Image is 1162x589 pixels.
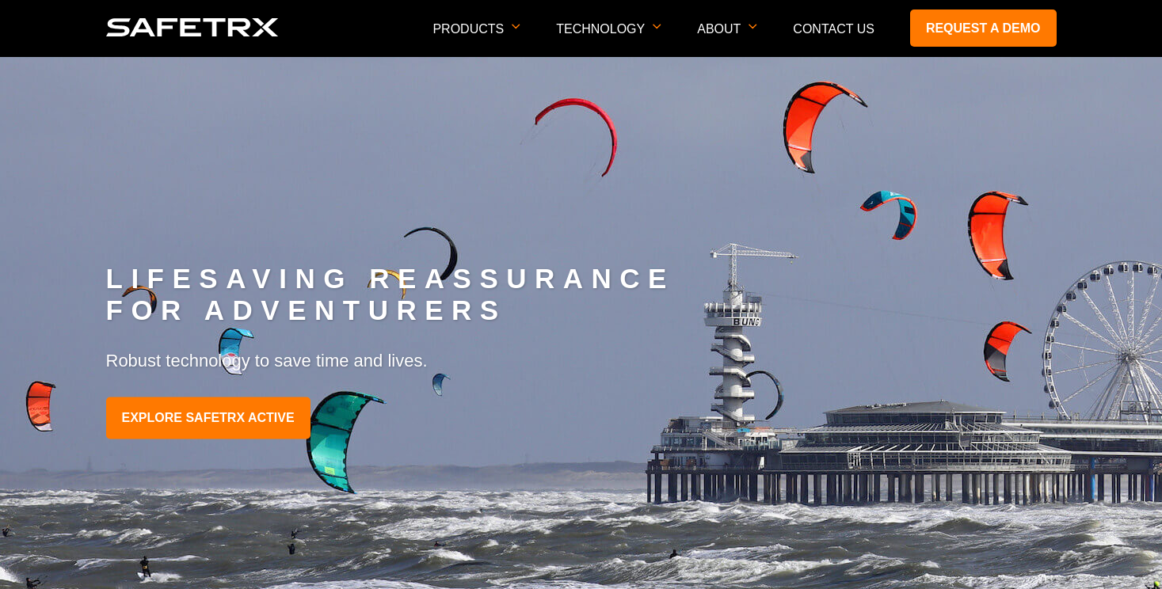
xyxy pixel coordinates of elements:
img: arrow icon [653,24,661,29]
h2: LIFESAVING REASSURANCE FOR ADVENTURERS [106,264,1057,327]
img: arrow icon [512,24,520,29]
a: Contact Us [793,22,874,36]
p: Technology [556,22,661,56]
a: Request a demo [910,9,1057,47]
p: Robust technology to save time and lives. [106,350,1057,374]
p: About [697,22,757,56]
img: arrow icon [749,24,757,29]
a: EXPLORE SAFETRX ACTIVE [106,397,311,439]
img: logo SafeTrx [106,18,279,36]
p: Products [432,22,520,56]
